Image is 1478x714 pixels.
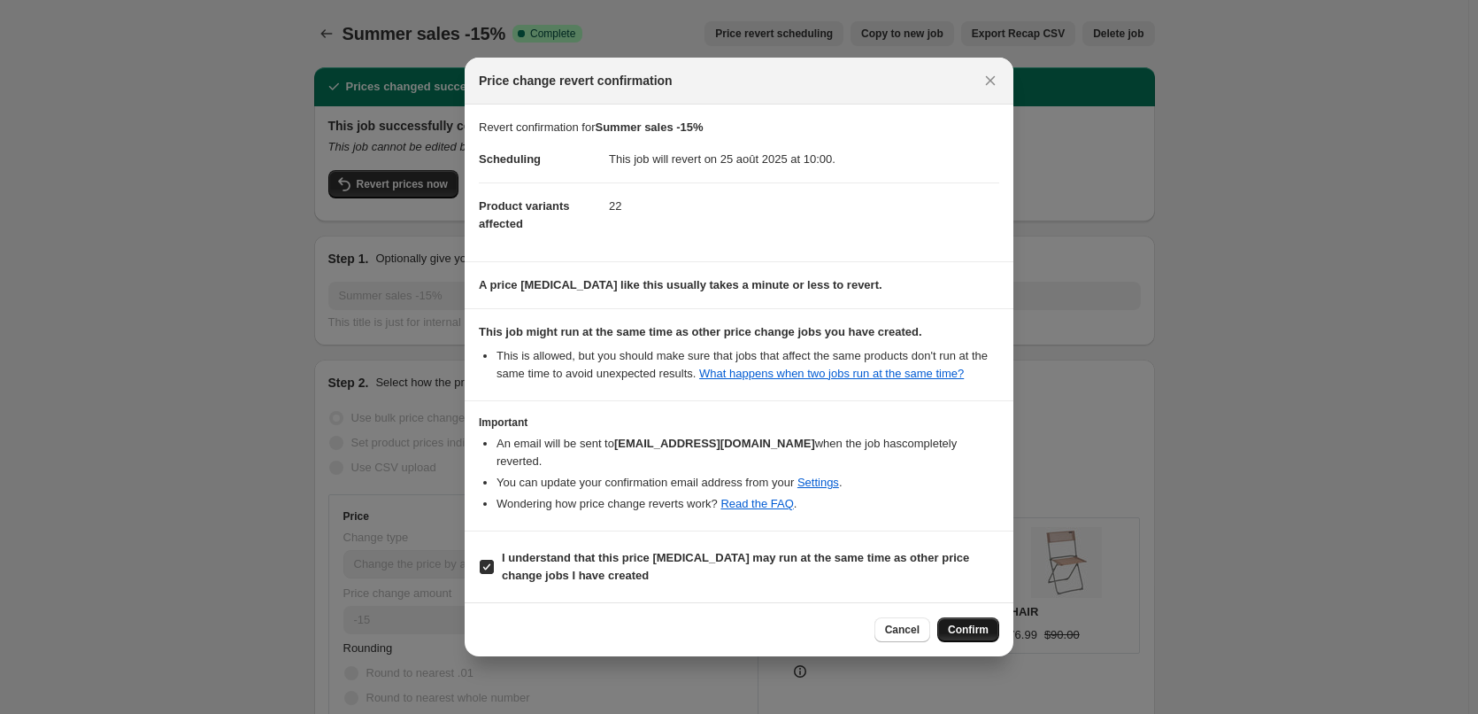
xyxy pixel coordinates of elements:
[479,415,999,430] h3: Important
[497,474,999,492] li: You can update your confirmation email address from your .
[797,476,839,489] a: Settings
[479,278,882,291] b: A price [MEDICAL_DATA] like this usually takes a minute or less to revert.
[614,437,815,450] b: [EMAIL_ADDRESS][DOMAIN_NAME]
[479,72,673,89] span: Price change revert confirmation
[479,152,541,166] span: Scheduling
[497,347,999,383] li: This is allowed, but you should make sure that jobs that affect the same products don ' t run at ...
[596,120,704,134] b: Summer sales -15%
[502,551,969,582] b: I understand that this price [MEDICAL_DATA] may run at the same time as other price change jobs I...
[479,325,922,338] b: This job might run at the same time as other price change jobs you have created.
[978,68,1003,93] button: Close
[479,199,570,230] span: Product variants affected
[874,617,930,642] button: Cancel
[479,119,999,136] p: Revert confirmation for
[885,623,920,637] span: Cancel
[720,497,793,510] a: Read the FAQ
[948,623,989,637] span: Confirm
[609,182,999,229] dd: 22
[497,495,999,513] li: Wondering how price change reverts work? .
[497,435,999,470] li: An email will be sent to when the job has completely reverted .
[699,367,964,380] a: What happens when two jobs run at the same time?
[937,617,999,642] button: Confirm
[609,136,999,182] dd: This job will revert on 25 août 2025 at 10:00.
